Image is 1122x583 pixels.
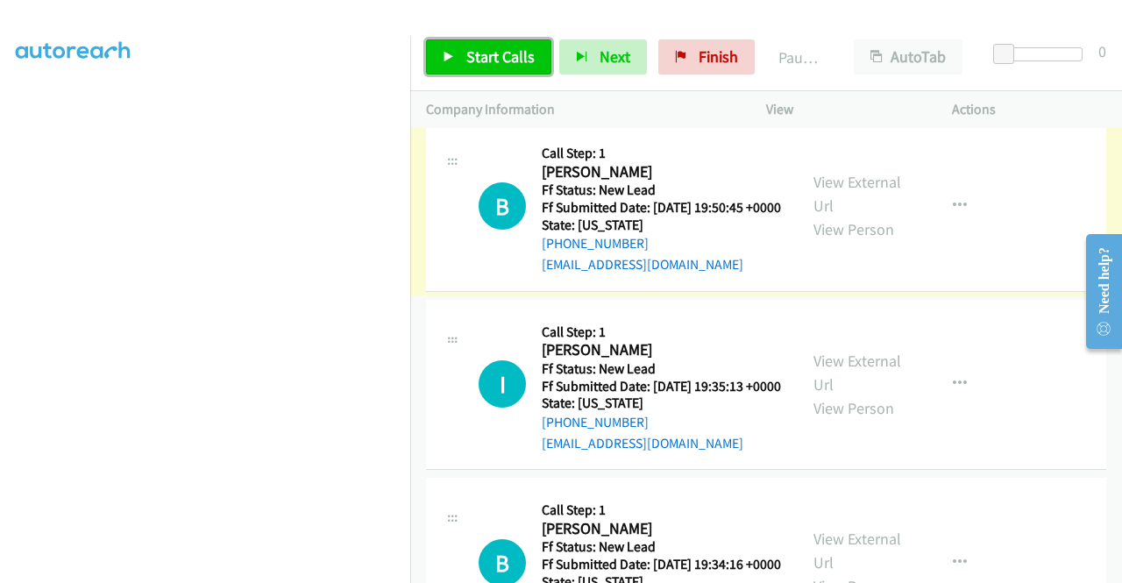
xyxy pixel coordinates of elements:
h1: I [479,360,526,408]
span: Next [600,46,630,67]
div: The call is yet to be attempted [479,182,526,230]
a: [PHONE_NUMBER] [542,235,649,252]
h5: State: [US_STATE] [542,217,781,234]
h2: [PERSON_NAME] [542,519,776,539]
h5: Ff Submitted Date: [DATE] 19:35:13 +0000 [542,378,781,395]
a: View External Url [813,529,901,572]
h5: Call Step: 1 [542,323,781,341]
span: Start Calls [466,46,535,67]
button: Next [559,39,647,75]
button: AutoTab [854,39,962,75]
h1: B [479,182,526,230]
h5: State: [US_STATE] [542,395,781,412]
h5: Ff Status: New Lead [542,538,781,556]
iframe: Resource Center [1072,222,1122,361]
a: [PHONE_NUMBER] [542,414,649,430]
div: The call is yet to be attempted [479,360,526,408]
p: View [766,99,920,120]
h5: Ff Status: New Lead [542,181,781,199]
h5: Ff Submitted Date: [DATE] 19:50:45 +0000 [542,199,781,217]
div: 0 [1098,39,1106,63]
a: View External Url [813,351,901,395]
p: Paused [778,46,822,69]
p: Actions [952,99,1106,120]
h5: Ff Submitted Date: [DATE] 19:34:16 +0000 [542,556,781,573]
a: [EMAIL_ADDRESS][DOMAIN_NAME] [542,256,743,273]
h5: Ff Status: New Lead [542,360,781,378]
a: View External Url [813,172,901,216]
a: [EMAIL_ADDRESS][DOMAIN_NAME] [542,435,743,451]
a: Finish [658,39,755,75]
h5: Call Step: 1 [542,145,781,162]
a: Start Calls [426,39,551,75]
span: Finish [699,46,738,67]
h5: Call Step: 1 [542,501,781,519]
a: View Person [813,219,894,239]
div: Delay between calls (in seconds) [1002,47,1083,61]
h2: [PERSON_NAME] [542,340,776,360]
p: Company Information [426,99,735,120]
h2: [PERSON_NAME] [542,162,776,182]
a: View Person [813,398,894,418]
